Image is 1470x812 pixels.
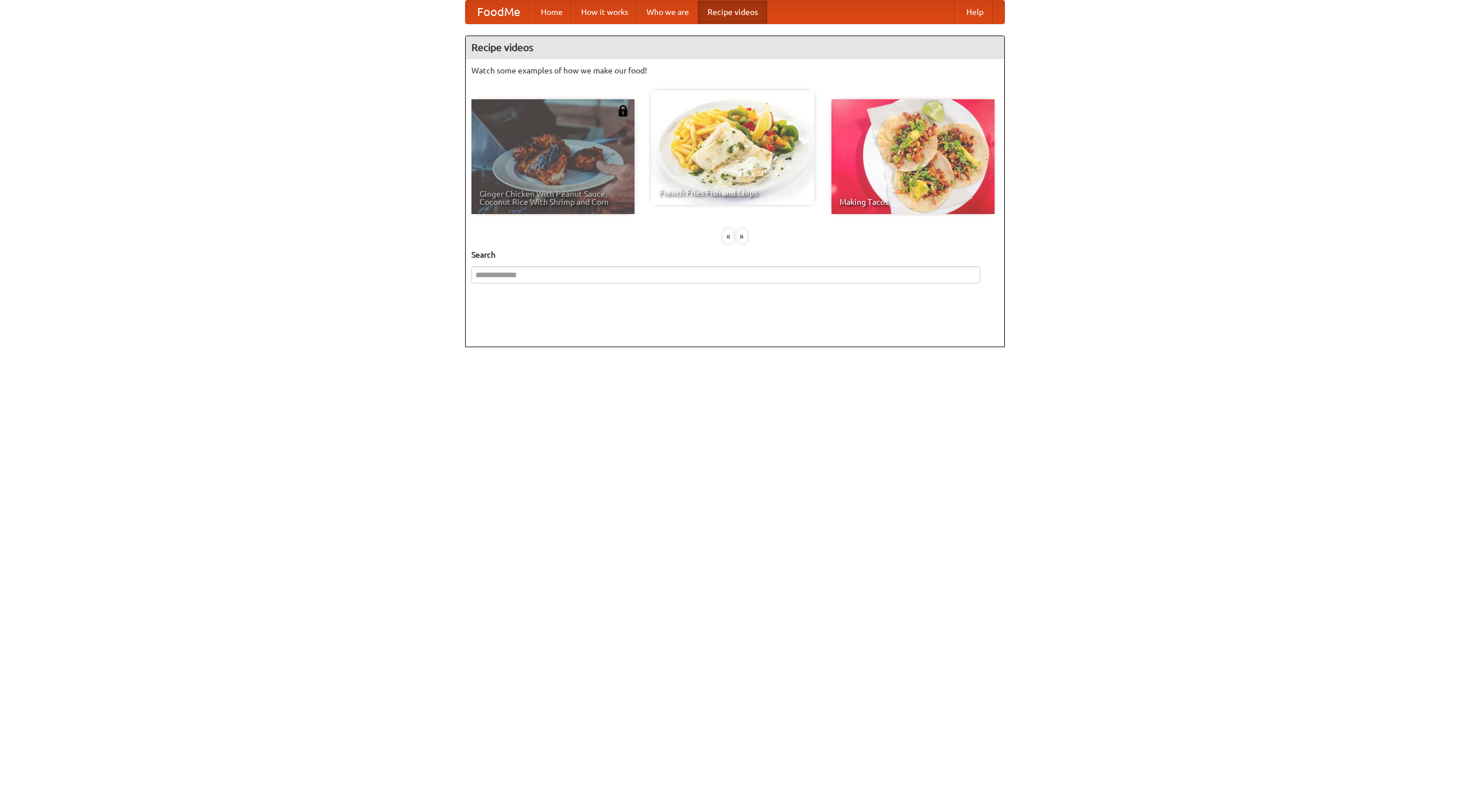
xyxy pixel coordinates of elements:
h4: Recipe videos [466,36,1004,59]
span: Making Tacos [840,198,987,206]
h5: Search [471,249,999,261]
div: « [723,229,733,243]
a: French Fries Fish and Chips [651,90,814,205]
a: Making Tacos [831,99,995,214]
a: How it works [572,1,637,24]
a: FoodMe [466,1,532,24]
div: » [737,229,747,243]
a: Recipe videos [698,1,767,24]
a: Home [532,1,572,24]
img: 483408.png [617,105,629,116]
a: Who we are [637,1,698,24]
span: French Fries Fish and Chips [659,189,806,197]
p: Watch some examples of how we make our food! [471,65,999,76]
a: Help [957,1,993,24]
